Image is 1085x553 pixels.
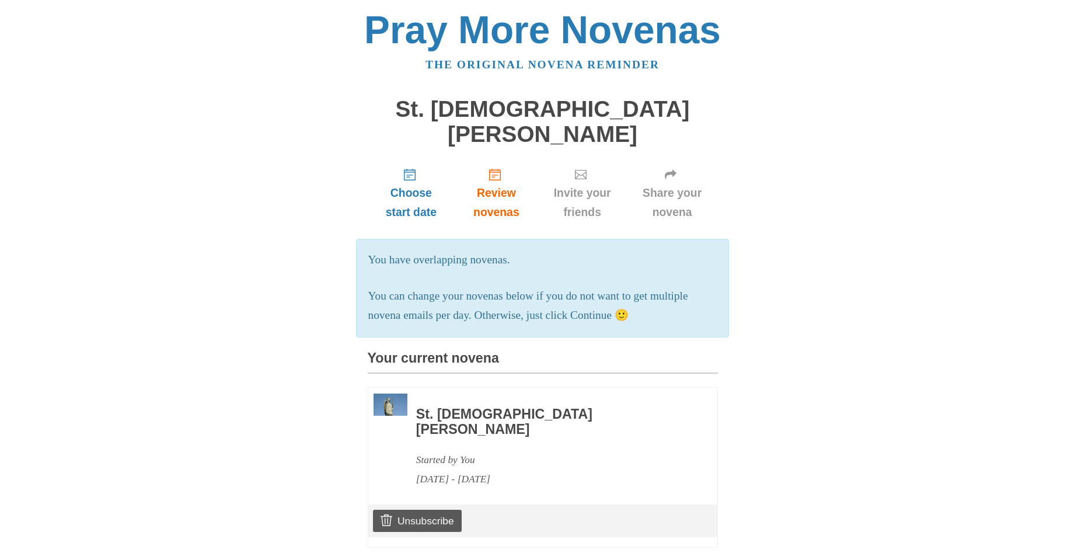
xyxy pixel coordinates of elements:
h1: St. [DEMOGRAPHIC_DATA][PERSON_NAME] [368,97,718,147]
span: Share your novena [639,183,706,222]
img: Novena image [374,394,407,416]
a: Review novenas [455,158,538,228]
div: [DATE] - [DATE] [416,469,686,489]
a: Pray More Novenas [364,8,721,51]
a: Share your novena [627,158,718,228]
a: Invite your friends [538,158,627,228]
span: Review novenas [466,183,526,222]
a: Choose start date [368,158,455,228]
h3: Your current novena [368,351,718,374]
a: Unsubscribe [373,510,461,532]
span: Choose start date [379,183,444,222]
a: The original novena reminder [425,58,660,71]
p: You have overlapping novenas. [368,251,717,270]
span: Invite your friends [550,183,615,222]
div: Started by You [416,450,686,469]
h3: St. [DEMOGRAPHIC_DATA][PERSON_NAME] [416,407,686,437]
p: You can change your novenas below if you do not want to get multiple novena emails per day. Other... [368,287,717,325]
